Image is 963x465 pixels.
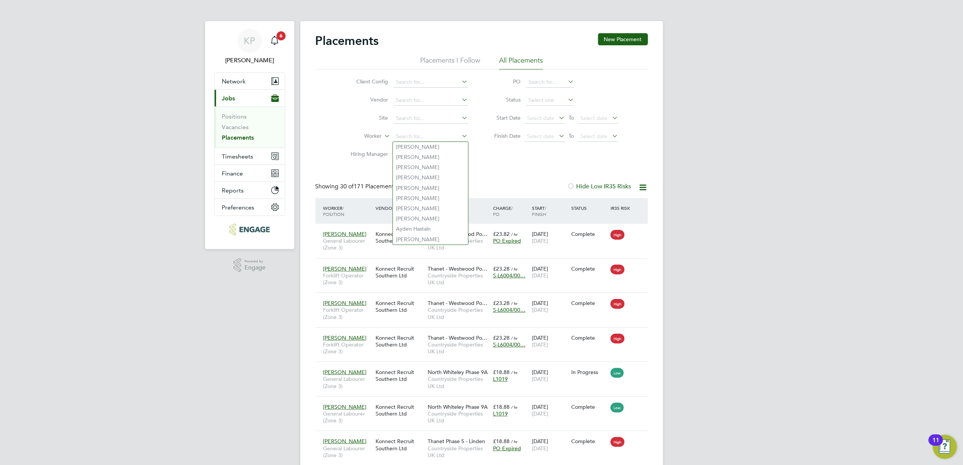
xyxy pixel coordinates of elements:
[428,403,488,410] span: North Whiteley Phase 9A
[323,403,367,410] span: [PERSON_NAME]
[393,183,468,193] li: [PERSON_NAME]
[611,403,624,413] span: Low
[222,113,247,120] a: Positions
[530,227,569,248] div: [DATE]
[323,265,367,272] span: [PERSON_NAME]
[487,114,521,121] label: Start Date
[323,237,372,251] span: General Labourer (Zone 3)
[233,258,266,273] a: Powered byEngage
[611,368,624,378] span: Low
[428,341,489,355] span: Countryside Properties UK Ltd
[374,262,426,283] div: Konnect Recruit Southern Ltd
[215,182,285,199] button: Reports
[374,296,426,317] div: Konnect Recruit Southern Ltd
[244,36,255,46] span: KP
[530,365,569,386] div: [DATE]
[215,106,285,148] div: Jobs
[214,223,285,236] a: Go to home page
[571,369,607,376] div: In Progress
[244,258,266,265] span: Powered by
[374,400,426,421] div: Konnect Recruit Southern Ltd
[205,21,294,249] nav: Main navigation
[493,272,526,279] span: S-L6004/00…
[428,438,485,445] span: Thanet Phase 5 - Linden
[393,214,468,224] li: [PERSON_NAME]
[526,95,574,106] input: Select one
[374,331,426,352] div: Konnect Recruit Southern Ltd
[428,272,489,286] span: Countryside Properties UK Ltd
[315,33,379,48] h2: Placements
[323,341,372,355] span: Forklift Operator (Zone 3)
[530,434,569,455] div: [DATE]
[315,183,398,191] div: Showing
[499,56,543,69] li: All Placements
[222,123,249,131] a: Vacancies
[322,365,648,371] a: [PERSON_NAME]General Labourer (Zone 3)Konnect Recruit Southern LtdNorth Whiteley Phase 9ACountrys...
[527,115,555,122] span: Select date
[532,272,548,279] span: [DATE]
[215,73,285,89] button: Network
[530,400,569,421] div: [DATE]
[428,300,487,306] span: Thanet - Westwood Po…
[394,131,468,142] input: Search for...
[322,434,648,440] a: [PERSON_NAME]General Labourer (Zone 3)Konnect Recruit Southern LtdThanet Phase 5 - LindenCountrys...
[511,404,518,410] span: / hr
[493,231,510,237] span: £23.82
[393,162,468,172] li: [PERSON_NAME]
[222,170,243,177] span: Finance
[393,172,468,183] li: [PERSON_NAME]
[323,438,367,445] span: [PERSON_NAME]
[277,31,286,40] span: 6
[322,330,648,337] a: [PERSON_NAME]Forklift Operator (Zone 3)Konnect Recruit Southern LtdThanet - Westwood Po…Countrysi...
[532,445,548,452] span: [DATE]
[394,95,468,106] input: Search for...
[393,152,468,162] li: [PERSON_NAME]
[611,334,624,343] span: High
[323,272,372,286] span: Forklift Operator (Zone 3)
[493,438,510,445] span: £18.88
[530,262,569,283] div: [DATE]
[530,201,569,221] div: Start
[428,369,488,376] span: North Whiteley Phase 9A
[393,193,468,203] li: [PERSON_NAME]
[420,56,480,69] li: Placements I Follow
[493,205,513,217] span: / PO
[571,265,607,272] div: Complete
[323,376,372,389] span: General Labourer (Zone 3)
[611,437,624,447] span: High
[374,227,426,248] div: Konnect Recruit Southern Ltd
[493,300,510,306] span: £23.28
[527,133,555,140] span: Select date
[323,306,372,320] span: Forklift Operator (Zone 3)
[222,204,255,211] span: Preferences
[222,78,246,85] span: Network
[493,306,526,313] span: S-L6004/00…
[393,203,468,214] li: [PERSON_NAME]
[511,300,518,306] span: / hr
[322,226,648,233] a: [PERSON_NAME]General Labourer (Zone 3)Konnect Recruit Southern LtdThanet - Westwood Po…Countrysid...
[567,113,577,123] span: To
[340,183,397,190] span: 171 Placements
[493,445,521,452] span: PO Expired
[581,115,608,122] span: Select date
[611,265,624,274] span: High
[532,237,548,244] span: [DATE]
[229,223,270,236] img: konnectrecruit-logo-retina.png
[487,96,521,103] label: Status
[374,434,426,455] div: Konnect Recruit Southern Ltd
[598,33,648,45] button: New Placement
[611,230,624,240] span: High
[932,440,939,450] div: 11
[428,445,489,459] span: Countryside Properties UK Ltd
[222,134,254,141] a: Placements
[428,265,487,272] span: Thanet - Westwood Po…
[526,77,574,88] input: Search for...
[339,132,382,140] label: Worker
[530,296,569,317] div: [DATE]
[393,234,468,245] li: [PERSON_NAME]
[571,300,607,306] div: Complete
[394,77,468,88] input: Search for...
[493,237,521,244] span: PO Expired
[428,410,489,424] span: Countryside Properties UK Ltd
[345,96,388,103] label: Vendor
